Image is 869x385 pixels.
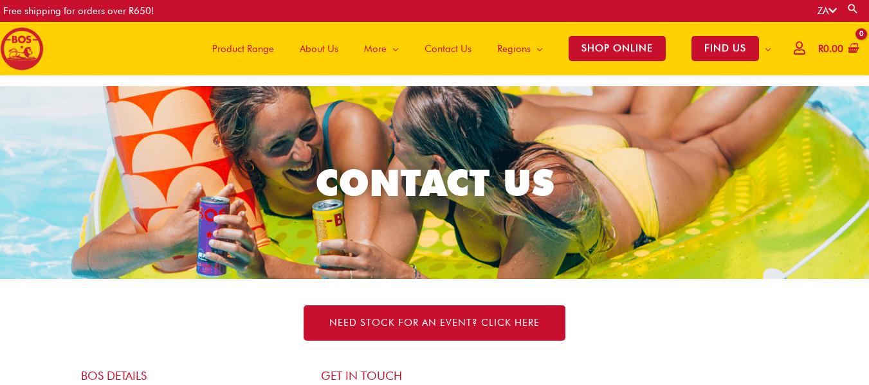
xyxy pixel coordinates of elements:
[75,159,794,206] h2: CONTACT US
[329,318,540,328] span: NEED STOCK FOR AN EVENT? Click here
[818,5,837,17] a: ZA
[212,30,274,68] span: Product Range
[190,22,784,75] nav: Site Navigation
[497,30,531,68] span: Regions
[199,22,287,75] a: Product Range
[816,35,859,64] a: View Shopping Cart, empty
[412,22,484,75] a: Contact Us
[818,43,843,55] bdi: 0.00
[304,305,565,341] a: NEED STOCK FOR AN EVENT? Click here
[425,30,471,68] span: Contact Us
[300,30,338,68] span: About Us
[287,22,351,75] a: About Us
[351,22,412,75] a: More
[556,22,679,75] a: SHOP ONLINE
[569,36,666,61] span: SHOP ONLINE
[691,36,759,61] span: FIND US
[818,43,823,55] span: R
[484,22,556,75] a: Regions
[321,369,789,383] h4: Get in touch
[364,30,387,68] span: More
[846,3,859,15] a: Search button
[81,369,308,383] h4: BOS Details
